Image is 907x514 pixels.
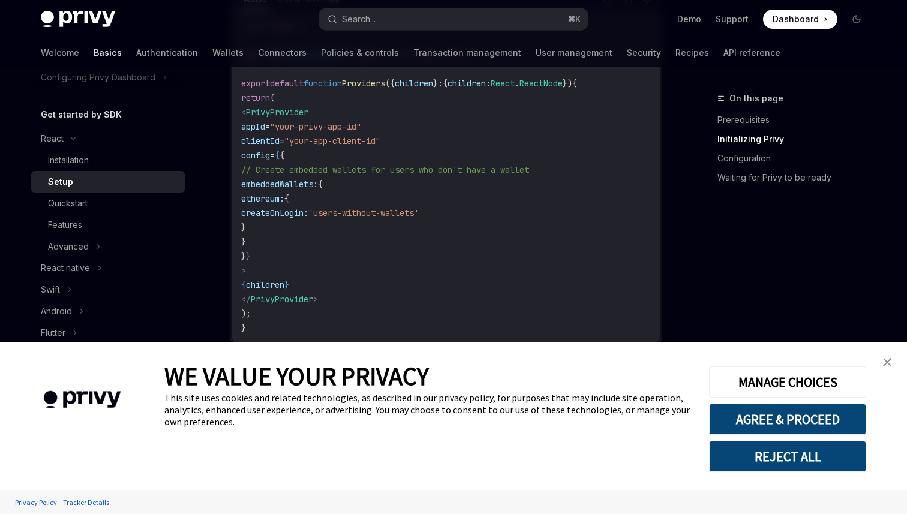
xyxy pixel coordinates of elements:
[717,130,876,149] a: Initializing Privy
[241,236,246,247] span: }
[270,92,275,103] span: (
[48,196,88,211] div: Quickstart
[258,38,307,67] a: Connectors
[94,38,122,67] a: Basics
[212,38,244,67] a: Wallets
[284,136,380,146] span: "your-app-client-id"
[395,78,433,89] span: children
[270,121,361,132] span: "your-privy-app-id"
[717,149,876,168] a: Configuration
[12,492,60,513] a: Privacy Policy
[709,366,866,398] button: MANAGE CHOICES
[164,392,691,428] div: This site uses cookies and related technologies, as described in our privacy policy, for purposes...
[847,10,866,29] button: Toggle dark mode
[31,214,185,236] a: Features
[280,150,284,161] span: {
[308,208,419,218] span: 'users-without-wallets'
[241,136,280,146] span: clientId
[321,38,399,67] a: Policies & controls
[246,251,251,261] span: }
[627,38,661,67] a: Security
[31,257,185,279] button: React native
[41,107,122,122] h5: Get started by SDK
[280,136,284,146] span: =
[563,78,572,89] span: })
[246,107,308,118] span: PrivyProvider
[31,236,185,257] button: Advanced
[241,121,265,132] span: appId
[48,175,73,189] div: Setup
[48,153,89,167] div: Installation
[41,11,115,28] img: dark logo
[491,78,515,89] span: React
[318,179,323,190] span: {
[31,300,185,322] button: Android
[31,322,185,344] button: Flutter
[536,38,612,67] a: User management
[883,358,891,366] img: close banner
[241,323,246,333] span: }
[241,208,308,218] span: createOnLogin:
[241,78,270,89] span: export
[717,168,876,187] a: Waiting for Privy to be ready
[572,78,577,89] span: {
[486,78,491,89] span: :
[31,279,185,300] button: Swift
[568,14,581,24] span: ⌘ K
[709,404,866,435] button: AGREE & PROCEED
[241,92,270,103] span: return
[284,193,289,204] span: {
[31,193,185,214] a: Quickstart
[773,13,819,25] span: Dashboard
[675,38,709,67] a: Recipes
[519,78,563,89] span: ReactNode
[31,171,185,193] a: Setup
[342,12,376,26] div: Search...
[241,265,246,276] span: >
[241,193,284,204] span: ethereum:
[319,8,588,30] button: Search...⌘K
[251,294,313,305] span: PrivyProvider
[41,282,60,297] div: Swift
[763,10,837,29] a: Dashboard
[265,121,270,132] span: =
[709,441,866,472] button: REJECT ALL
[313,294,318,305] span: >
[241,279,246,290] span: {
[48,239,89,254] div: Advanced
[443,78,448,89] span: {
[385,78,395,89] span: ({
[716,13,749,25] a: Support
[41,326,65,340] div: Flutter
[284,279,289,290] span: }
[304,78,342,89] span: function
[241,164,529,175] span: // Create embedded wallets for users who don't have a wallet
[241,308,251,319] span: );
[241,251,246,261] span: }
[677,13,701,25] a: Demo
[438,78,443,89] span: :
[31,128,185,149] button: React
[723,38,780,67] a: API reference
[270,78,304,89] span: default
[515,78,519,89] span: .
[164,360,429,392] span: WE VALUE YOUR PRIVACY
[41,131,64,146] div: React
[433,78,438,89] span: }
[270,150,275,161] span: =
[41,38,79,67] a: Welcome
[136,38,198,67] a: Authentication
[41,261,90,275] div: React native
[48,218,82,232] div: Features
[275,150,280,161] span: {
[18,374,146,426] img: company logo
[413,38,521,67] a: Transaction management
[241,294,251,305] span: </
[875,350,899,374] a: close banner
[448,78,486,89] span: children
[729,91,783,106] span: On this page
[241,222,246,233] span: }
[717,110,876,130] a: Prerequisites
[342,78,385,89] span: Providers
[241,150,270,161] span: config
